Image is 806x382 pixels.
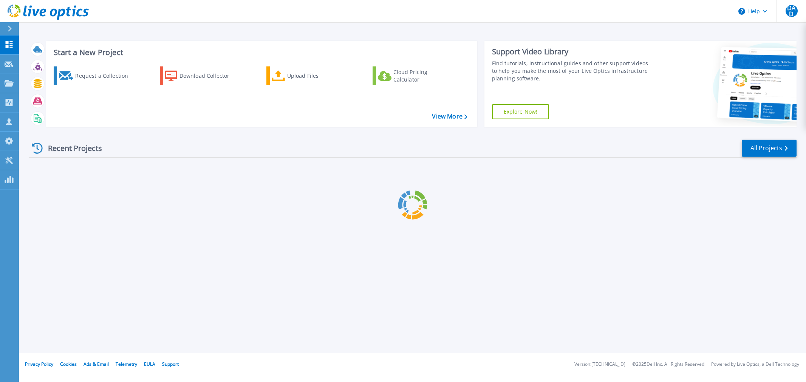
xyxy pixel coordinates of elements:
[25,361,53,367] a: Privacy Policy
[432,113,467,120] a: View More
[144,361,155,367] a: EULA
[393,68,454,83] div: Cloud Pricing Calculator
[492,47,652,57] div: Support Video Library
[287,68,348,83] div: Upload Files
[75,68,136,83] div: Request a Collection
[786,5,798,17] span: DAD
[160,66,244,85] a: Download Collector
[492,60,652,82] div: Find tutorials, instructional guides and other support videos to help you make the most of your L...
[492,104,549,119] a: Explore Now!
[84,361,109,367] a: Ads & Email
[266,66,351,85] a: Upload Files
[574,362,625,367] li: Version: [TECHNICAL_ID]
[116,361,137,367] a: Telemetry
[54,48,467,57] h3: Start a New Project
[711,362,799,367] li: Powered by Live Optics, a Dell Technology
[162,361,179,367] a: Support
[54,66,138,85] a: Request a Collection
[742,140,797,157] a: All Projects
[29,139,112,157] div: Recent Projects
[60,361,77,367] a: Cookies
[179,68,240,83] div: Download Collector
[373,66,457,85] a: Cloud Pricing Calculator
[632,362,704,367] li: © 2025 Dell Inc. All Rights Reserved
